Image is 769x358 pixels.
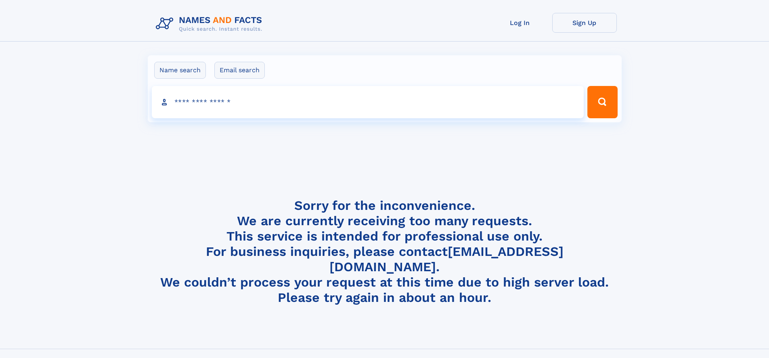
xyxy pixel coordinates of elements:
[153,13,269,35] img: Logo Names and Facts
[587,86,617,118] button: Search Button
[153,198,617,306] h4: Sorry for the inconvenience. We are currently receiving too many requests. This service is intend...
[552,13,617,33] a: Sign Up
[488,13,552,33] a: Log In
[214,62,265,79] label: Email search
[329,244,564,274] a: [EMAIL_ADDRESS][DOMAIN_NAME]
[154,62,206,79] label: Name search
[152,86,584,118] input: search input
